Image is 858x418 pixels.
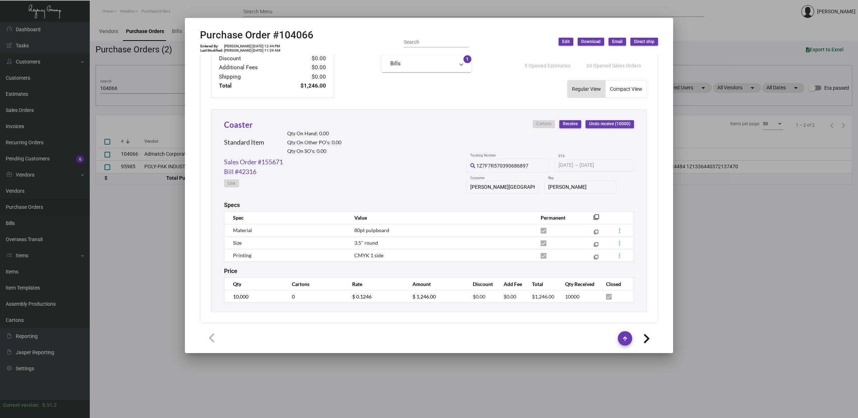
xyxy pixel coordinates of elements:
button: Link [224,179,239,187]
a: Sales Order #155671 [224,157,283,167]
span: Email [612,39,622,45]
button: Regular View [568,80,605,98]
td: $0.00 [283,72,326,81]
th: Amount [405,278,466,290]
th: Cartons [285,278,345,290]
td: $0.00 [283,54,326,63]
button: 34 Opened Sales Orders [580,59,647,72]
span: $0.00 [504,293,516,300]
button: Direct ship [630,38,658,46]
th: Closed [599,278,634,290]
th: Rate [345,278,405,290]
th: Value [347,211,533,224]
button: Edit [559,38,573,46]
div: 0.51.2 [42,401,57,409]
h2: Purchase Order #104066 [200,29,313,41]
button: Cartons [533,120,555,128]
a: Bill #42316 [224,167,256,177]
td: Total [219,81,283,90]
td: [PERSON_NAME] [DATE] 12:44 PM [224,44,281,48]
td: $1,246.00 [283,81,326,90]
h2: Standard Item [224,138,264,146]
th: Spec [224,211,347,224]
button: Download [578,38,604,46]
mat-expansion-panel-header: Bills [382,55,471,72]
th: Permanent [533,211,583,224]
td: [PERSON_NAME] [DATE] 11:29 AM [224,48,281,53]
span: CMYK 1 side [354,252,383,258]
span: 34 Opened Sales Orders [586,63,641,69]
td: Discount [219,54,283,63]
span: Link [228,180,236,187]
th: Discount [466,278,496,290]
span: Material [233,227,252,233]
span: Size [233,240,242,246]
button: Undo receive (10000) [586,120,634,128]
span: Cartons [536,121,551,127]
button: Receive [559,120,581,128]
th: Qty [224,278,285,290]
span: Download [581,39,601,45]
mat-icon: filter_none [594,231,598,236]
input: Start date [559,163,573,168]
span: – [575,163,578,168]
span: 3.5" round [354,240,378,246]
td: Entered By: [200,44,224,48]
span: $0.00 [473,293,485,300]
button: Email [608,38,626,46]
input: End date [579,163,614,168]
span: Undo receive (10000) [589,121,630,127]
th: Qty Received [558,278,599,290]
span: 80pt pulpboard [354,227,389,233]
span: $1,246.00 [532,293,554,300]
h2: Qty On SO’s: 0.00 [287,148,341,154]
h2: Qty On Other PO’s: 0.00 [287,140,341,146]
td: Last Modified: [200,48,224,53]
span: 5 Opened Estimates [524,63,570,69]
span: 1Z7F7R570390686897 [476,163,528,169]
th: Add Fee [496,278,525,290]
h2: Specs [224,202,240,208]
td: Additional Fees [219,63,283,72]
button: 5 Opened Estimates [519,59,576,72]
span: Receive [563,121,578,127]
span: Printing [233,252,251,258]
span: 10000 [565,293,579,300]
span: Direct ship [634,39,654,45]
mat-icon: filter_none [593,216,599,222]
span: Edit [562,39,570,45]
th: Total [525,278,558,290]
a: Coaster [224,120,253,130]
mat-panel-title: Bills [390,60,454,68]
button: Compact View [606,80,647,98]
mat-icon: filter_none [594,244,598,248]
td: Shipping [219,72,283,81]
mat-icon: filter_none [594,256,598,261]
td: $0.00 [283,63,326,72]
h2: Qty On Hand: 0.00 [287,131,341,137]
h2: Price [224,268,237,274]
div: Current version: [3,401,39,409]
